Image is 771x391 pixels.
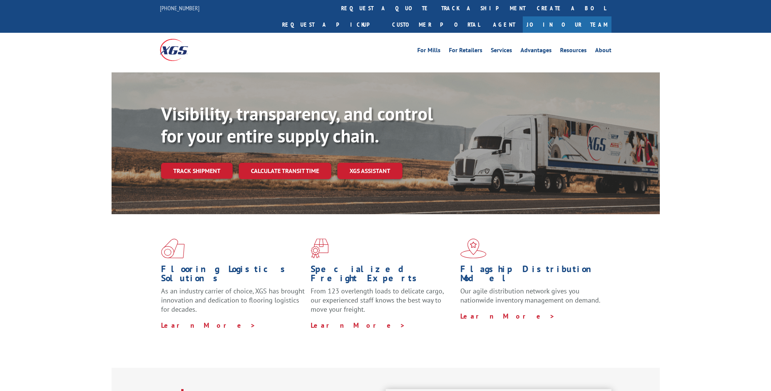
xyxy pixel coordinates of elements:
a: For Retailers [449,47,482,56]
img: xgs-icon-total-supply-chain-intelligence-red [161,239,185,258]
a: Advantages [520,47,552,56]
p: From 123 overlength loads to delicate cargo, our experienced staff knows the best way to move you... [311,287,455,320]
a: Learn More > [311,321,405,330]
a: About [595,47,611,56]
img: xgs-icon-focused-on-flooring-red [311,239,329,258]
a: Track shipment [161,163,233,179]
a: Services [491,47,512,56]
h1: Flooring Logistics Solutions [161,264,305,287]
h1: Specialized Freight Experts [311,264,455,287]
a: Customer Portal [386,16,485,33]
a: Resources [560,47,587,56]
a: Learn More > [460,312,555,320]
img: xgs-icon-flagship-distribution-model-red [460,239,487,258]
a: Request a pickup [276,16,386,33]
a: [PHONE_NUMBER] [160,4,200,12]
a: Agent [485,16,523,33]
a: For Mills [417,47,441,56]
span: As an industry carrier of choice, XGS has brought innovation and dedication to flooring logistics... [161,287,305,314]
b: Visibility, transparency, and control for your entire supply chain. [161,102,433,147]
h1: Flagship Distribution Model [460,264,604,287]
span: Our agile distribution network gives you nationwide inventory management on demand. [460,287,600,304]
a: Join Our Team [523,16,611,33]
a: XGS ASSISTANT [337,163,402,179]
a: Learn More > [161,321,256,330]
a: Calculate transit time [239,163,331,179]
